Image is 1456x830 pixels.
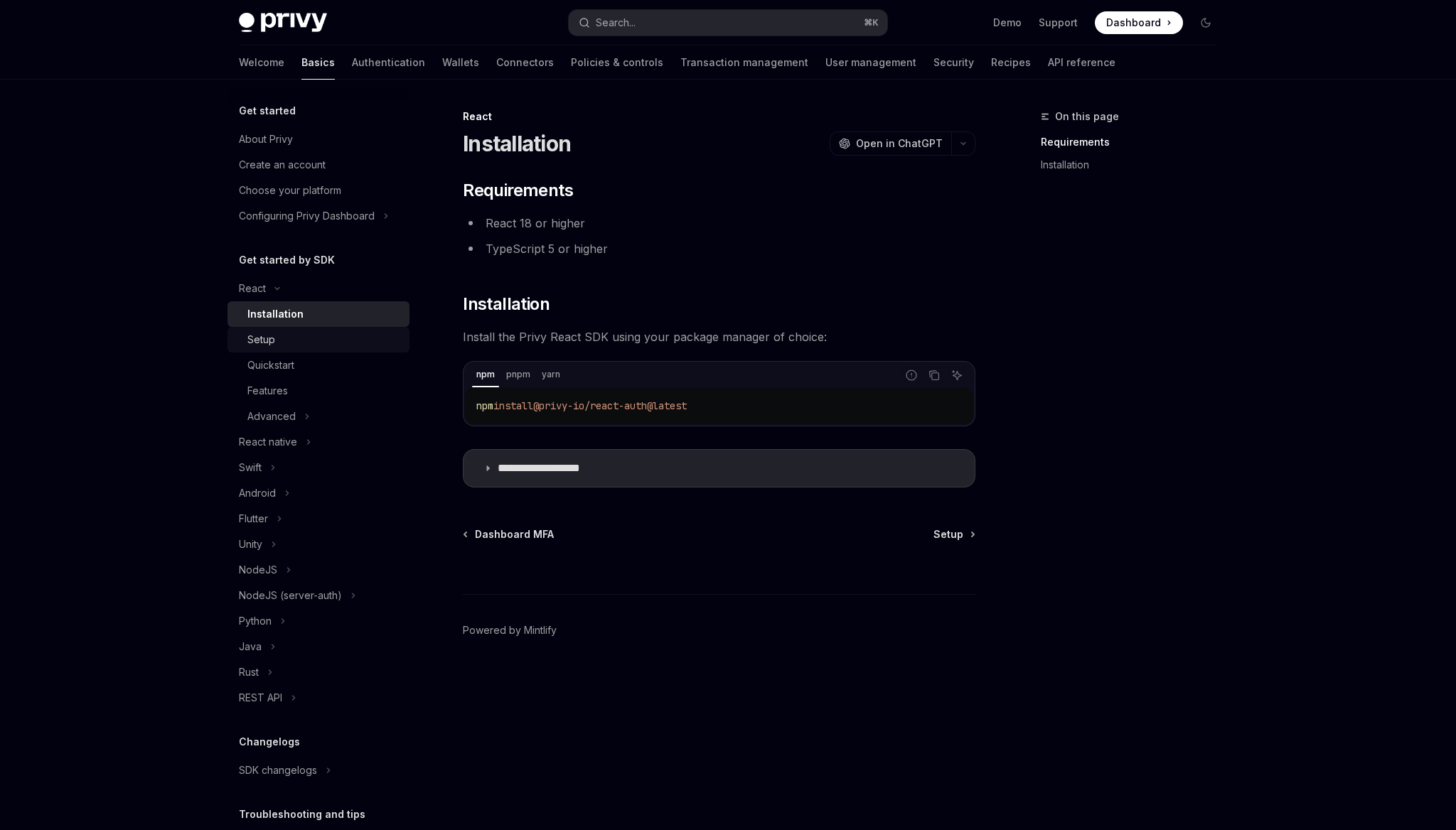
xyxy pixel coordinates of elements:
[227,758,409,783] button: Toggle SDK changelogs section
[239,587,342,604] div: NodeJS (server-auth)
[493,399,533,412] span: install
[227,276,409,301] button: Toggle React section
[227,301,409,327] a: Installation
[1055,108,1119,125] span: On this page
[475,527,554,541] span: Dashboard MFA
[496,45,554,80] a: Connectors
[1048,45,1115,80] a: API reference
[227,126,409,152] a: About Privy
[1194,11,1217,34] button: Toggle dark mode
[301,45,335,80] a: Basics
[239,664,259,681] div: Rust
[856,136,943,151] span: Open in ChatGPT
[227,685,409,711] button: Toggle REST API section
[239,280,266,297] div: React
[463,109,975,124] div: React
[1039,16,1078,30] a: Support
[239,207,375,225] div: Configuring Privy Dashboard
[864,17,879,28] span: ⌘ K
[239,733,300,750] h5: Changelogs
[463,623,557,637] a: Powered by Mintlify
[476,399,493,412] span: npm
[239,102,296,119] h5: Get started
[227,583,409,608] button: Toggle NodeJS (server-auth) section
[227,532,409,557] button: Toggle Unity section
[925,366,943,384] button: Copy the contents from the code block
[227,429,409,455] button: Toggle React native section
[464,527,554,541] a: Dashboard MFA
[569,10,887,36] button: Open search
[227,352,409,378] a: Quickstart
[247,357,294,374] div: Quickstart
[239,45,284,80] a: Welcome
[227,327,409,352] a: Setup
[239,485,276,502] div: Android
[227,659,409,685] button: Toggle Rust section
[247,331,275,348] div: Setup
[227,608,409,634] button: Toggle Python section
[463,213,975,233] li: React 18 or higher
[227,203,409,229] button: Toggle Configuring Privy Dashboard section
[463,327,975,347] span: Install the Privy React SDK using your package manager of choice:
[239,510,268,527] div: Flutter
[227,506,409,532] button: Toggle Flutter section
[537,366,564,383] div: yarn
[596,14,636,31] div: Search...
[227,634,409,659] button: Toggle Java section
[239,536,262,553] div: Unity
[239,806,365,823] h5: Troubleshooting and tips
[1041,131,1228,153] a: Requirements
[227,557,409,583] button: Toggle NodeJS section
[227,455,409,480] button: Toggle Swift section
[239,613,272,630] div: Python
[247,306,304,323] div: Installation
[239,638,262,655] div: Java
[239,131,293,148] div: About Privy
[227,480,409,506] button: Toggle Android section
[463,179,573,202] span: Requirements
[991,45,1031,80] a: Recipes
[352,45,425,80] a: Authentication
[227,152,409,178] a: Create an account
[239,182,341,199] div: Choose your platform
[227,404,409,429] button: Toggle Advanced section
[239,689,282,706] div: REST API
[933,45,974,80] a: Security
[239,156,326,173] div: Create an account
[463,293,550,316] span: Installation
[680,45,808,80] a: Transaction management
[533,399,687,412] span: @privy-io/react-auth@latest
[247,382,288,399] div: Features
[463,239,975,259] li: TypeScript 5 or higher
[1106,16,1161,30] span: Dashboard
[239,459,262,476] div: Swift
[239,433,297,451] div: React native
[239,762,317,779] div: SDK changelogs
[571,45,663,80] a: Policies & controls
[502,366,535,383] div: pnpm
[1041,153,1228,176] a: Installation
[239,13,327,33] img: dark logo
[239,252,335,269] h5: Get started by SDK
[933,527,974,541] a: Setup
[239,561,277,578] div: NodeJS
[1095,11,1183,34] a: Dashboard
[993,16,1022,30] a: Demo
[463,131,571,156] h1: Installation
[948,366,966,384] button: Ask AI
[442,45,479,80] a: Wallets
[825,45,916,80] a: User management
[902,366,921,384] button: Report incorrect code
[227,178,409,203] a: Choose your platform
[472,366,499,383] div: npm
[227,378,409,404] a: Features
[830,131,951,156] button: Open in ChatGPT
[933,527,963,541] span: Setup
[247,408,296,425] div: Advanced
